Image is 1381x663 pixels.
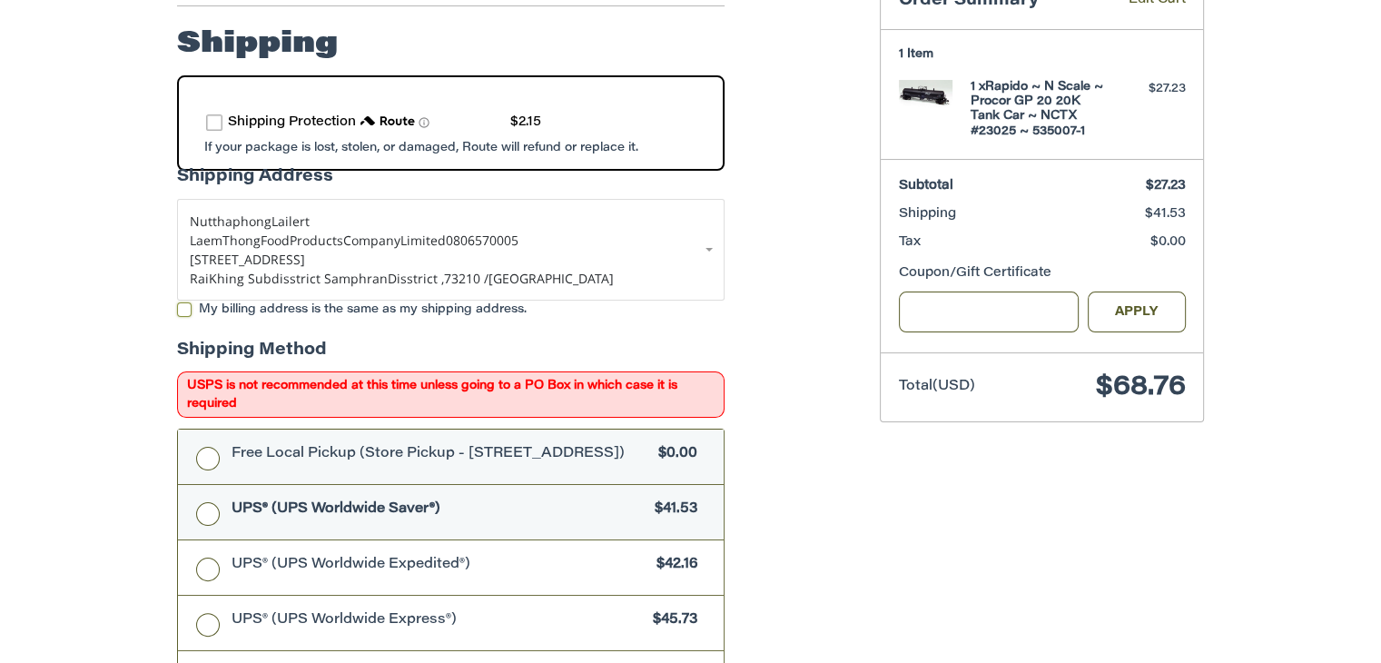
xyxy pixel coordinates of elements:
[444,270,488,287] span: 73210 /
[644,610,697,631] span: $45.73
[899,208,956,221] span: Shipping
[1114,80,1186,98] div: $27.23
[899,236,921,249] span: Tax
[446,232,518,249] span: 0806570005
[228,116,356,129] span: Shipping Protection
[232,500,646,520] span: UPS® (UPS Worldwide Saver®)
[1146,180,1186,193] span: $27.23
[1096,374,1186,401] span: $68.76
[232,555,648,576] span: UPS® (UPS Worldwide Expedited®)
[177,339,327,372] legend: Shipping Method
[899,264,1186,283] div: Coupon/Gift Certificate
[204,142,638,153] span: If your package is lost, stolen, or damaged, Route will refund or replace it.
[419,117,429,128] span: Learn more
[649,444,697,465] span: $0.00
[232,610,645,631] span: UPS® (UPS Worldwide Express®)
[488,270,614,287] span: [GEOGRAPHIC_DATA]
[510,114,541,133] div: $2.15
[1150,236,1186,249] span: $0.00
[177,199,725,301] a: Enter or select a different address
[206,104,695,142] div: route shipping protection selector element
[190,232,446,249] span: LaemThongFoodProductsCompanyLimited
[177,165,333,199] legend: Shipping Address
[899,292,1080,332] input: Gift Certificate or Coupon Code
[232,444,650,465] span: Free Local Pickup (Store Pickup - [STREET_ADDRESS])
[647,555,697,576] span: $42.16
[190,213,271,230] span: Nutthaphong
[646,500,697,520] span: $41.53
[177,371,725,418] span: USPS is not recommended at this time unless going to a PO Box in which case it is required
[190,251,305,268] span: [STREET_ADDRESS]
[899,180,953,193] span: Subtotal
[1145,208,1186,221] span: $41.53
[177,26,338,63] h2: Shipping
[899,47,1186,62] h3: 1 Item
[971,80,1110,139] h4: 1 x Rapido ~ N Scale ~ Procor GP 20 20K Tank Car ~ NCTX #23025 ~ 535007-1
[190,270,444,287] span: RaiKhing Subdisstrict SamphranDisstrict ,
[899,380,975,393] span: Total (USD)
[1088,292,1186,332] button: Apply
[177,302,725,317] label: My billing address is the same as my shipping address.
[271,213,310,230] span: Lailert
